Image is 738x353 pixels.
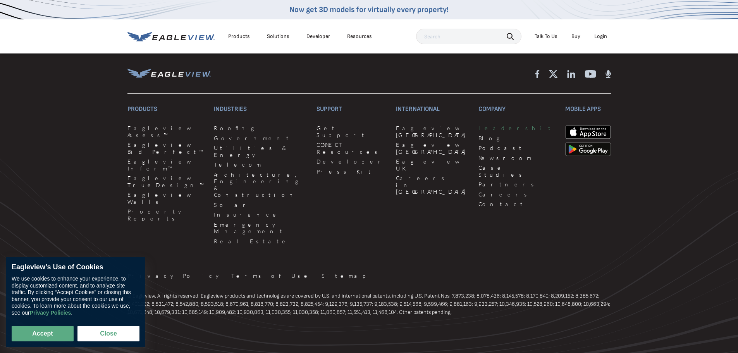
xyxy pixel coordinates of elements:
[127,158,205,172] a: Eagleview Inform™
[571,33,580,40] a: Buy
[214,201,307,208] a: Solar
[396,175,469,195] a: Careers in [GEOGRAPHIC_DATA]
[478,135,556,142] a: Blog
[347,33,372,40] div: Resources
[396,125,469,138] a: Eagleview [GEOGRAPHIC_DATA]
[127,191,205,205] a: Eagleview Walls
[127,125,205,138] a: Eagleview Assess™
[396,141,469,155] a: Eagleview [GEOGRAPHIC_DATA]
[214,221,307,235] a: Emergency Management
[535,33,557,40] div: Talk To Us
[396,103,469,115] h3: International
[478,145,556,152] a: Podcast
[478,103,556,115] h3: Company
[12,276,139,316] div: We use cookies to enhance your experience, to display customized content, and to analyze site tra...
[594,33,607,40] div: Login
[214,125,307,132] a: Roofing
[565,125,611,139] img: apple-app-store.png
[478,125,556,132] a: Leadership
[127,141,205,155] a: Eagleview Bid Perfect™
[317,168,387,175] a: Press Kit
[214,135,307,142] a: Government
[317,158,387,165] a: Developer
[289,5,449,14] a: Now get 3D models for virtually every property!
[127,292,611,316] p: © Eagleview. All rights reserved. Eagleview products and technologies are covered by U.S. and int...
[214,171,307,198] a: Architecture, Engineering & Construction
[214,145,307,158] a: Utilities & Energy
[214,238,307,245] a: Real Estate
[565,142,611,156] img: google-play-store_b9643a.png
[322,272,371,279] a: Sitemap
[214,211,307,218] a: Insurance
[127,175,205,188] a: Eagleview TrueDesign™
[317,125,387,138] a: Get Support
[127,103,205,115] h3: Products
[317,103,387,115] h3: Support
[267,33,289,40] div: Solutions
[478,181,556,188] a: Partners
[396,158,469,172] a: Eagleview UK
[306,33,330,40] a: Developer
[77,326,139,341] button: Close
[231,272,312,279] a: Terms of Use
[565,103,611,115] h3: Mobile Apps
[478,155,556,162] a: Newsroom
[416,29,521,44] input: Search
[478,191,556,198] a: Careers
[228,33,250,40] div: Products
[127,272,222,279] a: Privacy Policy
[478,201,556,208] a: Contact
[214,161,307,168] a: Telecom
[478,164,556,178] a: Case Studies
[317,141,387,155] a: CONNECT Resources
[30,310,71,316] a: Privacy Policies
[12,326,74,341] button: Accept
[214,103,307,115] h3: Industries
[12,263,139,272] div: Eagleview’s Use of Cookies
[127,208,205,222] a: Property Reports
